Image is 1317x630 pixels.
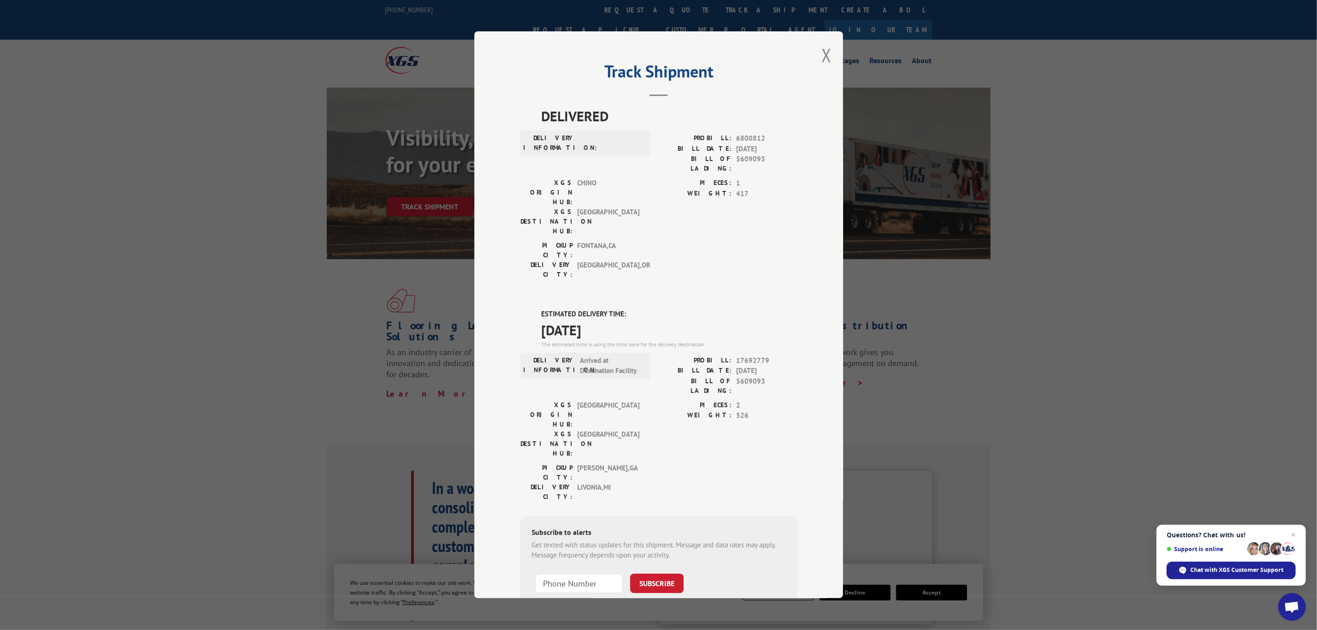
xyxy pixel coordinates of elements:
[659,376,732,396] label: BILL OF LADING:
[1167,562,1296,579] div: Chat with XGS Customer Support
[659,410,732,421] label: WEIGHT:
[541,340,797,349] div: The estimated time is using the time zone for the delivery destination.
[577,429,639,458] span: [GEOGRAPHIC_DATA]
[577,241,639,260] span: FONTANA , CA
[1288,529,1299,541] span: Close chat
[736,189,797,199] span: 417
[541,106,797,126] span: DELIVERED
[520,482,573,502] label: DELIVERY CITY:
[520,463,573,482] label: PICKUP CITY:
[736,356,797,366] span: 17692779
[659,366,732,376] label: BILL DATE:
[736,376,797,396] span: 5609093
[736,133,797,144] span: 6800812
[659,154,732,173] label: BILL OF LADING:
[736,400,797,411] span: 2
[520,207,573,236] label: XGS DESTINATION HUB:
[541,320,797,340] span: [DATE]
[577,482,639,502] span: LIVONIA , MI
[659,400,732,411] label: PIECES:
[520,241,573,260] label: PICKUP CITY:
[577,178,639,207] span: CHINO
[821,43,832,67] button: Close modal
[736,154,797,173] span: 5609093
[520,260,573,279] label: DELIVERY CITY:
[1167,546,1244,553] span: Support is online
[577,260,639,279] span: [GEOGRAPHIC_DATA] , OR
[736,366,797,376] span: [DATE]
[1278,593,1306,621] div: Open chat
[520,429,573,458] label: XGS DESTINATION HUB:
[523,356,575,376] label: DELIVERY INFORMATION:
[659,189,732,199] label: WEIGHT:
[1167,531,1296,539] span: Questions? Chat with us!
[577,463,639,482] span: [PERSON_NAME] , GA
[535,574,623,593] input: Phone Number
[523,133,575,153] label: DELIVERY INFORMATION:
[577,400,639,429] span: [GEOGRAPHIC_DATA]
[532,527,786,540] div: Subscribe to alerts
[736,410,797,421] span: 526
[532,540,786,561] div: Get texted with status updates for this shipment. Message and data rates may apply. Message frequ...
[659,356,732,366] label: PROBILL:
[577,207,639,236] span: [GEOGRAPHIC_DATA]
[736,144,797,155] span: [DATE]
[1191,566,1284,574] span: Chat with XGS Customer Support
[520,400,573,429] label: XGS ORIGIN HUB:
[736,178,797,189] span: 1
[520,65,797,83] h2: Track Shipment
[520,178,573,207] label: XGS ORIGIN HUB:
[659,144,732,155] label: BILL DATE:
[659,133,732,144] label: PROBILL:
[541,309,797,320] label: ESTIMATED DELIVERY TIME:
[630,574,684,593] button: SUBSCRIBE
[580,356,642,376] span: Arrived at Destination Facility
[659,178,732,189] label: PIECES:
